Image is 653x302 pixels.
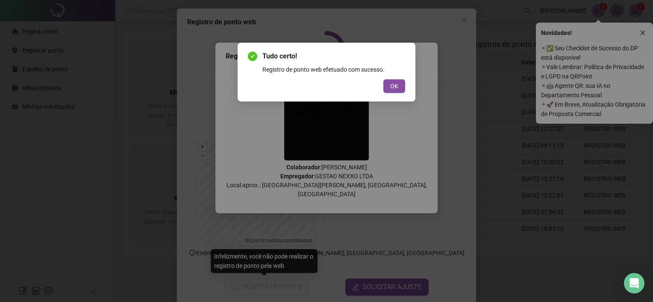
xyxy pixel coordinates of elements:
[248,52,257,61] span: check-circle
[383,79,405,93] button: OK
[624,273,644,293] div: Open Intercom Messenger
[262,51,405,61] span: Tudo certo!
[262,65,405,74] div: Registro de ponto web efetuado com sucesso.
[390,81,398,91] span: OK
